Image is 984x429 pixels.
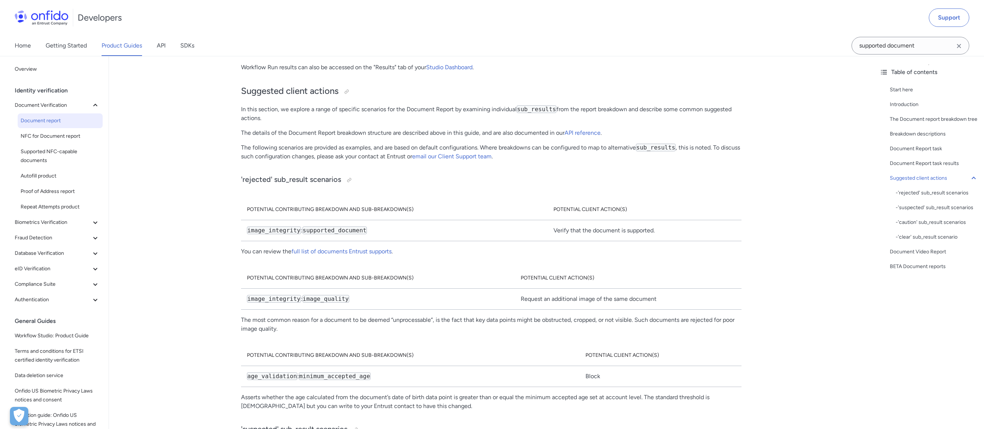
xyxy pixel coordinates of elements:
[15,280,91,289] span: Compliance Suite
[15,233,91,242] span: Fraud Detection
[929,8,969,27] a: Support
[21,172,100,180] span: Autofill product
[21,203,100,211] span: Repeat Attempts product
[299,372,371,380] code: minimum_accepted_age
[21,132,100,141] span: NFC for Document report
[636,144,676,151] code: sub_results
[18,184,103,199] a: Proof of Address report
[15,101,91,110] span: Document Verification
[15,83,106,98] div: Identity verification
[180,35,194,56] a: SDKs
[78,12,122,24] h1: Developers
[241,129,741,137] p: The details of the Document Report breakdown structure are described above in this guide, and are...
[517,105,556,113] code: sub_results
[241,220,548,241] td: :
[12,62,103,77] a: Overview
[890,130,978,138] a: Breakdown descriptions
[241,345,580,366] th: Potential contributing breakdown and sub-breakdown(s)
[241,366,580,387] td: :
[15,347,100,365] span: Terms and conditions for ETSI certified identity verification
[247,372,297,380] code: age_validation
[247,295,301,303] code: image_integrity
[10,407,28,425] div: Cookie Preferences
[46,35,87,56] a: Getting Started
[12,368,103,383] a: Data deletion service
[515,289,741,310] td: Request an additional image of the same document
[896,203,978,212] div: - 'suspected' sub_result scenarios
[241,105,741,123] p: In this section, we explore a range of specific scenarios for the Document Report by examining in...
[18,129,103,144] a: NFC for Document report
[157,35,166,56] a: API
[15,387,100,404] span: Onfido US Biometric Privacy Laws notices and consent
[896,218,978,227] a: -'caution' sub_result scenarios
[890,262,978,271] a: BETA Document reports
[890,144,978,153] a: Document Report task
[12,344,103,368] a: Terms and conditions for ETSI certified identity verification
[21,147,100,165] span: Supported NFC-capable documents
[548,199,741,220] th: Potential client action(s)
[896,203,978,212] a: -'suspected' sub_result scenarios
[15,249,91,258] span: Database Verification
[564,129,601,136] a: API reference
[890,174,978,183] a: Suggested client actions
[241,393,741,411] p: Asserts whether the age calculated from the document’s date of birth data point is greater than o...
[890,159,978,168] a: Document Report task results
[890,247,978,256] a: Document Video Report
[18,144,103,168] a: Supported NFC-capable documents
[12,98,103,113] button: Document Verification
[12,231,103,245] button: Fraud Detection
[241,143,741,161] p: The following scenarios are provided as examples, and are based on default configurations. Where ...
[15,314,106,328] div: General Guides
[890,115,978,124] a: The Document report breakdown tree
[241,85,741,98] h2: Suggested client actions
[18,200,103,214] a: Repeat Attempts product
[12,215,103,230] button: Biometrics Verification
[580,366,741,387] td: Block
[15,35,31,56] a: Home
[580,345,741,366] th: Potential client action(s)
[15,264,91,273] span: eID Verification
[852,37,969,54] input: Onfido search input field
[548,220,741,241] td: Verify that the document is supported.
[241,174,741,186] h3: 'rejected' sub_result scenarios
[896,189,978,197] div: - 'rejected' sub_result scenarios
[896,189,978,197] a: -'rejected' sub_result scenarios
[102,35,142,56] a: Product Guides
[241,316,741,333] p: The most common reason for a document to be deemed “unprocessable”, is the fact that key data poi...
[15,218,91,227] span: Biometrics Verification
[241,268,515,289] th: Potential contributing breakdown and sub-breakdown(s)
[302,226,367,234] code: supported_document
[896,233,978,242] div: - 'clear' sub_result scenario
[12,292,103,307] button: Authentication
[241,247,741,256] p: You can review the .
[879,68,978,77] div: Table of contents
[241,199,548,220] th: Potential contributing breakdown and sub-breakdown(s)
[21,187,100,196] span: Proof of Address report
[10,407,28,425] button: Open Preferences
[302,295,349,303] code: image_quality
[12,261,103,276] button: eID Verification
[15,65,100,74] span: Overview
[412,153,492,160] a: email our Client Support team
[890,100,978,109] a: Introduction
[15,295,91,304] span: Authentication
[890,85,978,94] a: Start here
[18,169,103,183] a: Autofill product
[426,64,472,71] a: Studio Dashboard
[241,289,515,310] td: :
[515,268,741,289] th: Potential client action(s)
[21,116,100,125] span: Document report
[18,113,103,128] a: Document report
[12,384,103,407] a: Onfido US Biometric Privacy Laws notices and consent
[896,233,978,242] a: -'clear' sub_result scenario
[955,42,963,50] svg: Clear search field button
[896,218,978,227] div: - 'caution' sub_result scenarios
[12,277,103,292] button: Compliance Suite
